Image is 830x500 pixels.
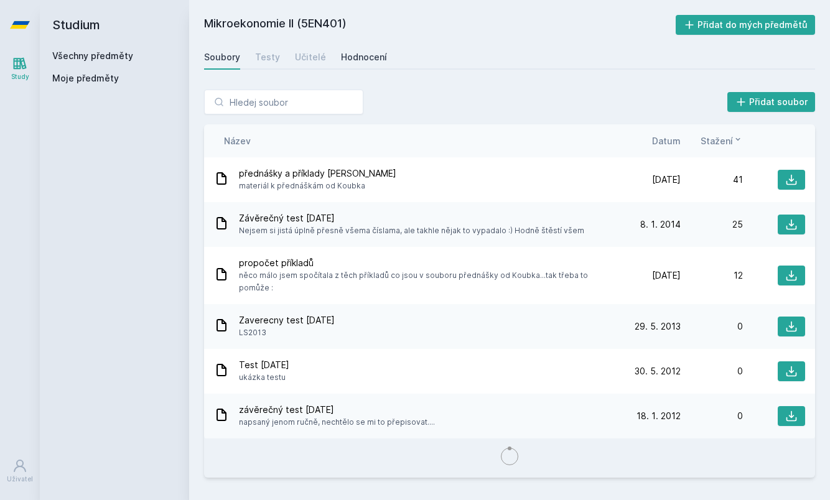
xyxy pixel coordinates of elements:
a: Všechny předměty [52,50,133,61]
a: Study [2,50,37,88]
span: Test [DATE] [239,359,289,371]
span: něco málo jsem spočítala z těch příkladů co jsou v souboru přednášky od Koubka...tak třeba to pom... [239,269,613,294]
div: 0 [681,410,743,422]
div: 0 [681,320,743,333]
span: napsaný jenom ručně, nechtělo se mi to přepisovat.... [239,416,435,428]
a: Učitelé [295,45,326,70]
span: LS2013 [239,326,335,339]
span: ukázka testu [239,371,289,384]
div: Hodnocení [341,51,387,63]
div: Study [11,72,29,81]
div: Učitelé [295,51,326,63]
span: 29. 5. 2013 [635,320,681,333]
span: [DATE] [652,174,681,186]
div: 25 [681,218,743,231]
span: 8. 1. 2014 [640,218,681,231]
div: Uživatel [7,475,33,484]
span: Závěrečný test [DATE] [239,212,584,225]
span: Moje předměty [52,72,119,85]
span: přednášky a příklady [PERSON_NAME] [239,167,396,180]
a: Testy [255,45,280,70]
span: Stažení [701,134,733,147]
button: Přidat soubor [727,92,816,112]
a: Uživatel [2,452,37,490]
h2: Mikroekonomie II (5EN401) [204,15,676,35]
span: 30. 5. 2012 [635,365,681,377]
input: Hledej soubor [204,90,363,114]
div: Testy [255,51,280,63]
span: závěrečný test [DATE] [239,404,435,416]
span: [DATE] [652,269,681,282]
span: propočet příkladů [239,257,613,269]
span: materiál k přednáškám od Koubka [239,180,396,192]
div: Soubory [204,51,240,63]
div: 41 [681,174,743,186]
span: Nejsem si jistá úplně přesně všema číslama, ale takhle nějak to vypadalo :) Hodně štěstí všem [239,225,584,237]
span: 18. 1. 2012 [636,410,681,422]
a: Hodnocení [341,45,387,70]
button: Datum [652,134,681,147]
span: Zaverecny test [DATE] [239,314,335,326]
a: Soubory [204,45,240,70]
div: 12 [681,269,743,282]
div: 0 [681,365,743,377]
button: Stažení [701,134,743,147]
button: Přidat do mých předmětů [676,15,816,35]
button: Název [224,134,251,147]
